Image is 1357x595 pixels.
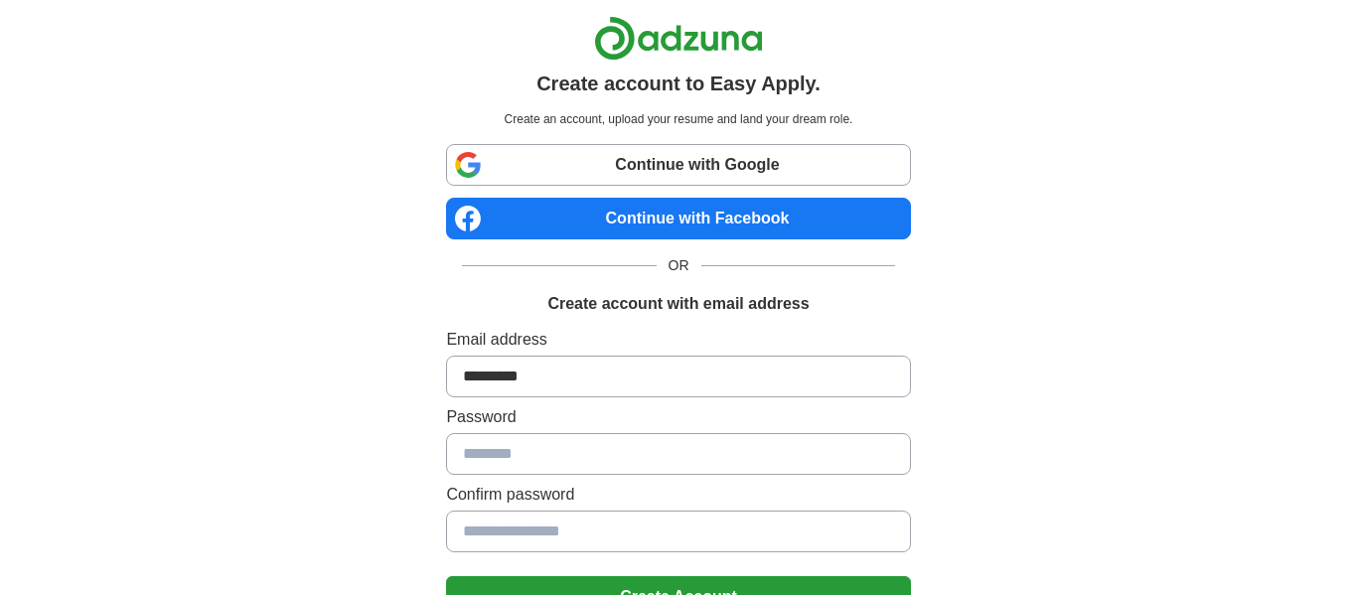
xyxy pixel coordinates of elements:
h1: Create account to Easy Apply. [536,69,821,98]
span: OR [657,255,701,276]
a: Continue with Facebook [446,198,910,239]
a: Continue with Google [446,144,910,186]
h1: Create account with email address [547,292,809,316]
label: Email address [446,328,910,352]
label: Password [446,405,910,429]
img: Adzuna logo [594,16,763,61]
label: Confirm password [446,483,910,507]
p: Create an account, upload your resume and land your dream role. [450,110,906,128]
